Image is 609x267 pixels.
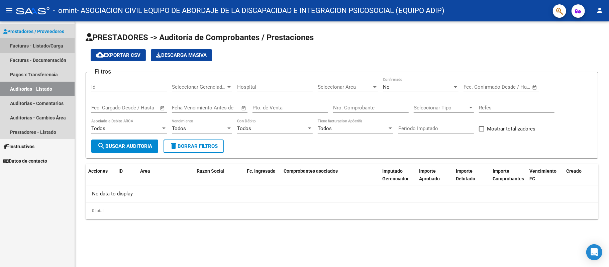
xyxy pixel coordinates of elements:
[86,185,598,202] div: No data to display
[464,84,485,90] input: Start date
[3,143,34,150] span: Instructivos
[97,142,105,150] mat-icon: search
[383,84,390,90] span: No
[86,33,314,42] span: PRESTADORES -> Auditoría de Comprobantes / Prestaciones
[237,125,251,131] span: Todos
[491,84,524,90] input: End date
[91,125,105,131] span: Todos
[487,125,535,133] span: Mostrar totalizadores
[159,104,167,112] button: Open calendar
[151,49,212,61] button: Descarga Masiva
[96,51,104,59] mat-icon: cloud_download
[96,52,140,58] span: Exportar CSV
[5,6,13,14] mat-icon: menu
[88,168,108,174] span: Acciones
[194,164,244,193] datatable-header-cell: Razon Social
[140,168,150,174] span: Area
[416,164,453,193] datatable-header-cell: Importe Aprobado
[247,168,276,174] span: Fc. Ingresada
[490,164,527,193] datatable-header-cell: Importe Comprobantes
[281,164,380,193] datatable-header-cell: Comprobantes asociados
[91,105,113,111] input: Start date
[164,140,224,153] button: Borrar Filtros
[596,6,604,14] mat-icon: person
[380,164,416,193] datatable-header-cell: Imputado Gerenciador
[240,104,248,112] button: Open calendar
[453,164,490,193] datatable-header-cell: Importe Debitado
[318,125,332,131] span: Todos
[77,3,444,18] span: - ASOCIACION CIVIL EQUIPO DE ABORDAJE DE LA DISCAPACIDAD E INTEGRACION PSICOSOCIAL (EQUIPO ADIP)
[151,49,212,61] app-download-masive: Descarga masiva de comprobantes (adjuntos)
[529,168,556,181] span: Vencimiento FC
[318,84,372,90] span: Seleccionar Area
[3,157,47,165] span: Datos de contacto
[244,164,281,193] datatable-header-cell: Fc. Ingresada
[382,168,409,181] span: Imputado Gerenciador
[119,105,151,111] input: End date
[566,168,582,174] span: Creado
[172,125,186,131] span: Todos
[284,168,338,174] span: Comprobantes asociados
[91,67,114,76] h3: Filtros
[116,164,137,193] datatable-header-cell: ID
[172,84,226,90] span: Seleccionar Gerenciador
[118,168,123,174] span: ID
[170,143,218,149] span: Borrar Filtros
[86,164,116,193] datatable-header-cell: Acciones
[419,168,440,181] span: Importe Aprobado
[91,140,158,153] button: Buscar Auditoria
[97,143,152,149] span: Buscar Auditoria
[493,168,524,181] span: Importe Comprobantes
[414,105,468,111] span: Seleccionar Tipo
[564,164,600,193] datatable-header-cell: Creado
[91,49,146,61] button: Exportar CSV
[137,164,184,193] datatable-header-cell: Area
[156,52,207,58] span: Descarga Masiva
[53,3,77,18] span: - omint
[586,244,602,260] div: Open Intercom Messenger
[197,168,224,174] span: Razon Social
[170,142,178,150] mat-icon: delete
[3,28,64,35] span: Prestadores / Proveedores
[456,168,475,181] span: Importe Debitado
[531,84,539,91] button: Open calendar
[527,164,564,193] datatable-header-cell: Vencimiento FC
[86,202,598,219] div: 0 total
